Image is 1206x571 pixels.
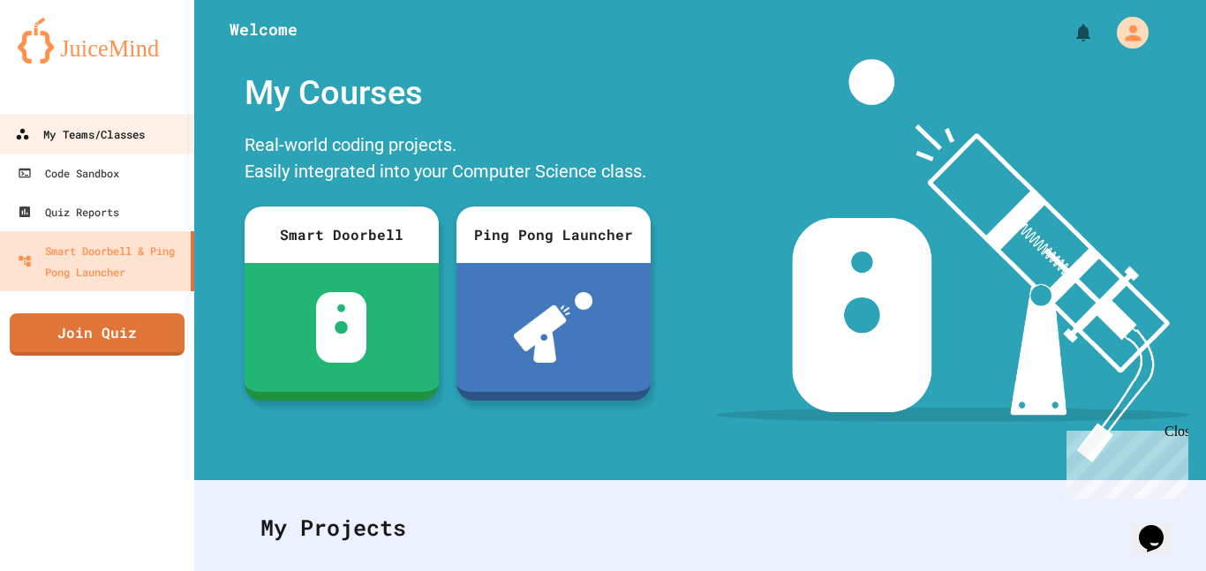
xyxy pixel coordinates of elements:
[316,292,366,363] img: sdb-white.svg
[243,493,1157,562] div: My Projects
[236,59,660,127] div: My Courses
[716,59,1189,462] img: banner-image-my-projects.png
[236,127,660,193] div: Real-world coding projects. Easily integrated into your Computer Science class.
[10,313,185,356] a: Join Quiz
[1040,18,1098,48] div: My Notifications
[456,207,651,263] div: Ping Pong Launcher
[18,240,184,282] div: Smart Doorbell & Ping Pong Launcher
[245,207,439,263] div: Smart Doorbell
[514,292,592,363] img: ppl-with-ball.png
[18,18,177,64] img: logo-orange.svg
[1132,500,1188,553] iframe: chat widget
[1059,424,1188,499] iframe: chat widget
[18,162,119,184] div: Code Sandbox
[7,7,122,112] div: Chat with us now!Close
[15,124,145,146] div: My Teams/Classes
[1098,12,1153,53] div: My Account
[18,201,119,222] div: Quiz Reports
